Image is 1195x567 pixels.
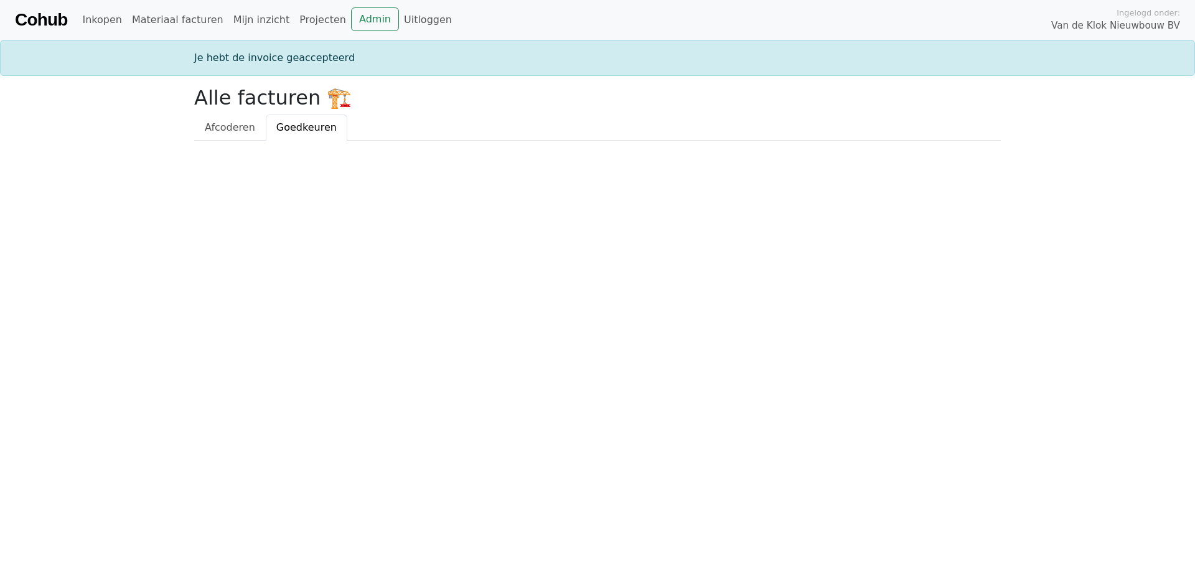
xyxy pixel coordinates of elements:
[77,7,126,32] a: Inkopen
[194,115,266,141] a: Afcoderen
[1117,7,1180,19] span: Ingelogd onder:
[194,86,1001,110] h2: Alle facturen 🏗️
[294,7,351,32] a: Projecten
[351,7,399,31] a: Admin
[187,50,1008,65] div: Je hebt de invoice geaccepteerd
[205,121,255,133] span: Afcoderen
[276,121,337,133] span: Goedkeuren
[1051,19,1180,33] span: Van de Klok Nieuwbouw BV
[266,115,347,141] a: Goedkeuren
[15,5,67,35] a: Cohub
[127,7,228,32] a: Materiaal facturen
[399,7,457,32] a: Uitloggen
[228,7,295,32] a: Mijn inzicht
